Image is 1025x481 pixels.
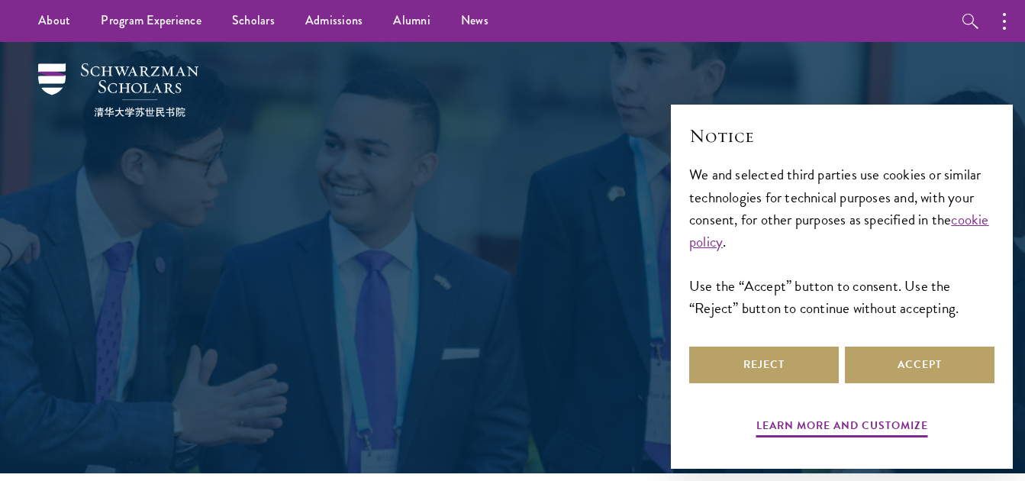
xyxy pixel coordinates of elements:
img: Schwarzman Scholars [38,63,198,117]
button: Reject [689,347,839,383]
h2: Notice [689,123,994,149]
button: Learn more and customize [756,416,928,440]
a: cookie policy [689,208,989,253]
button: Accept [845,347,994,383]
div: We and selected third parties use cookies or similar technologies for technical purposes and, wit... [689,163,994,318]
